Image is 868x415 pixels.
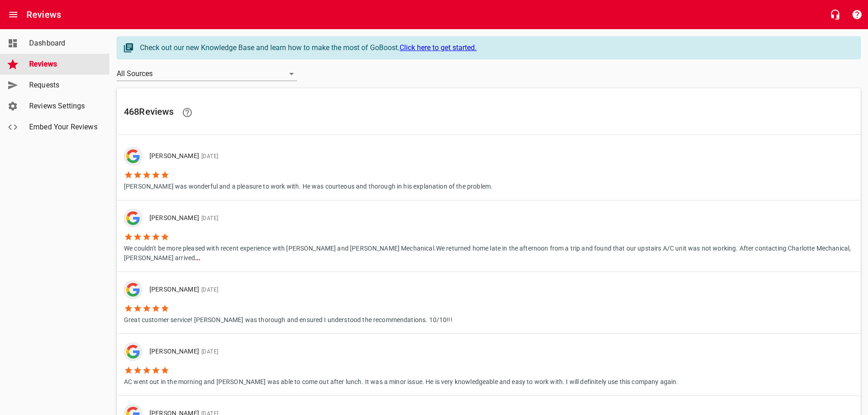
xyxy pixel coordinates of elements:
h6: Reviews [26,7,61,22]
img: google-dark.png [124,281,142,299]
span: [DATE] [199,348,218,355]
p: Great customer service! [PERSON_NAME] was thorough and ensured I understood the recommendations. ... [124,313,452,325]
span: Embed Your Reviews [29,122,98,133]
div: Google [124,343,142,361]
div: Google [124,209,142,227]
button: Open drawer [2,4,24,26]
div: All Sources [117,67,297,81]
p: [PERSON_NAME] [149,285,445,295]
span: Dashboard [29,38,98,49]
p: [PERSON_NAME] [149,347,671,357]
a: Click here to get started. [400,43,477,52]
a: [PERSON_NAME][DATE]AC went out in the morning and [PERSON_NAME] was able to come out after lunch.... [117,334,861,395]
span: [DATE] [199,153,218,159]
a: Learn facts about why reviews are important [176,102,198,123]
span: [DATE] [199,215,218,221]
div: Google [124,281,142,299]
img: google-dark.png [124,343,142,361]
a: [PERSON_NAME][DATE]We couldn't be more pleased with recent experience with [PERSON_NAME] and [PER... [117,200,861,272]
b: ... [195,254,200,261]
a: [PERSON_NAME][DATE][PERSON_NAME] was wonderful and a pleasure to work with. He was courteous and ... [117,138,861,200]
h6: 468 Review s [124,102,853,123]
img: google-dark.png [124,147,142,165]
p: [PERSON_NAME] [149,151,485,161]
span: Reviews Settings [29,101,98,112]
p: We couldn't be more pleased with recent experience with [PERSON_NAME] and [PERSON_NAME] Mechanica... [124,241,853,263]
button: Live Chat [824,4,846,26]
a: [PERSON_NAME][DATE]Great customer service! [PERSON_NAME] was thorough and ensured I understood th... [117,272,861,333]
div: Check out our new Knowledge Base and learn how to make the most of GoBoost. [140,42,851,53]
p: AC went out in the morning and [PERSON_NAME] was able to come out after lunch. It was a minor iss... [124,375,678,387]
button: Support Portal [846,4,868,26]
div: Google [124,147,142,165]
p: [PERSON_NAME] [149,213,846,223]
span: [DATE] [199,287,218,293]
span: Requests [29,80,98,91]
img: google-dark.png [124,209,142,227]
span: Reviews [29,59,98,70]
p: [PERSON_NAME] was wonderful and a pleasure to work with. He was courteous and thorough in his exp... [124,179,493,191]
